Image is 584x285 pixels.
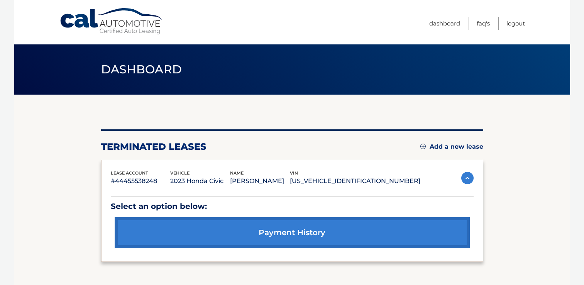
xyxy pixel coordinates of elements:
[170,170,190,176] span: vehicle
[170,176,230,187] p: 2023 Honda Civic
[420,144,426,149] img: add.svg
[230,170,244,176] span: name
[59,8,164,35] a: Cal Automotive
[420,143,483,151] a: Add a new lease
[115,217,470,248] a: payment history
[290,176,420,187] p: [US_VEHICLE_IDENTIFICATION_NUMBER]
[429,17,460,30] a: Dashboard
[101,62,182,76] span: Dashboard
[477,17,490,30] a: FAQ's
[290,170,298,176] span: vin
[506,17,525,30] a: Logout
[461,172,474,184] img: accordion-active.svg
[230,176,290,187] p: [PERSON_NAME]
[111,176,171,187] p: #44455538248
[111,170,148,176] span: lease account
[111,200,474,213] p: Select an option below:
[101,141,207,153] h2: terminated leases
